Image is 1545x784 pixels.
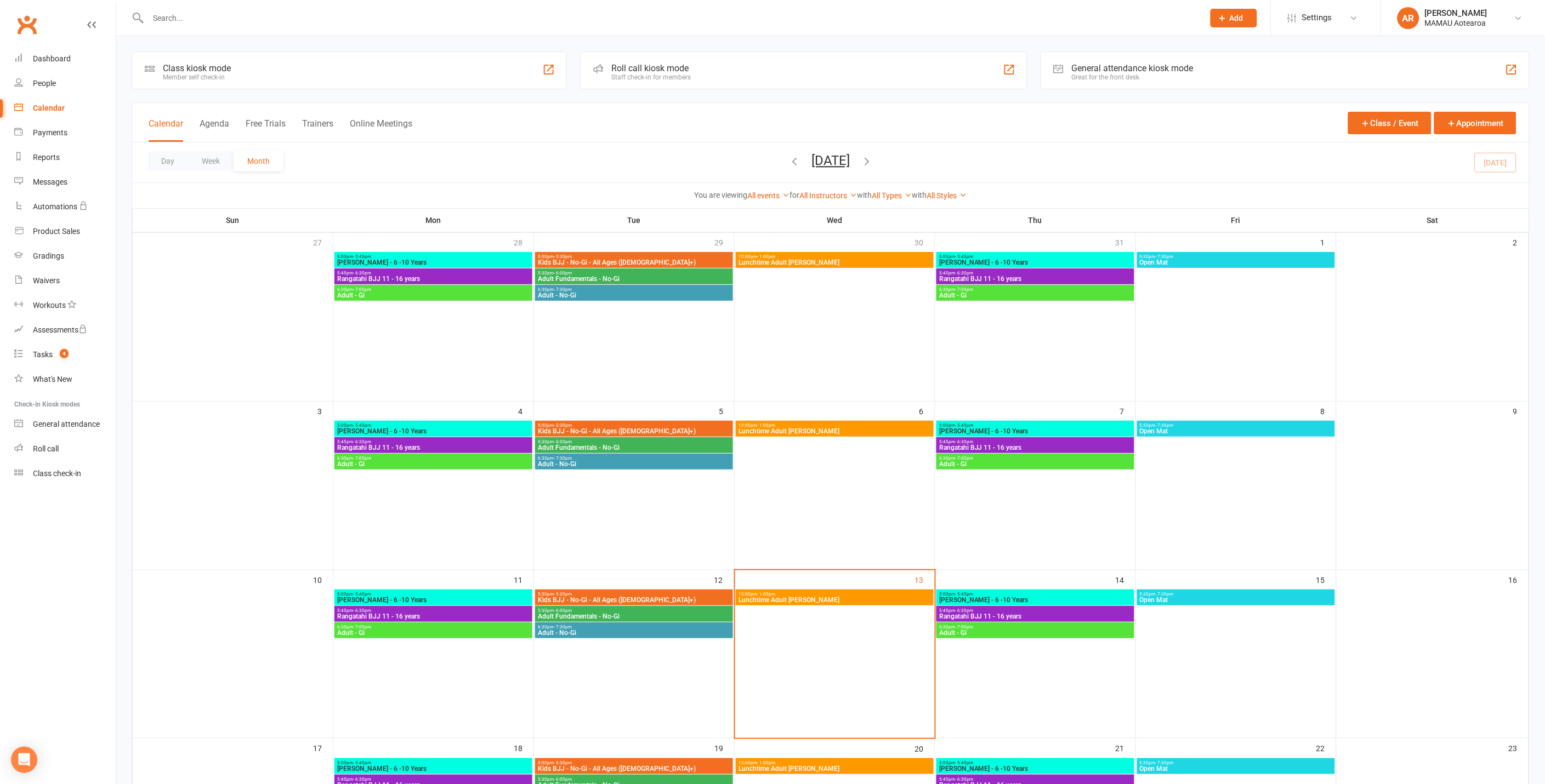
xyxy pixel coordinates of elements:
[133,209,333,232] th: Sun
[757,254,775,259] span: - 1:00pm
[939,439,1132,444] span: 5:45pm
[719,402,734,420] div: 5
[554,592,572,597] span: - 5:30pm
[955,439,973,444] span: - 6:30pm
[33,301,66,310] div: Workouts
[337,271,530,276] span: 5:45pm
[912,191,927,199] strong: with
[1211,9,1257,27] button: Add
[33,128,67,137] div: Payments
[1316,739,1336,757] div: 22
[939,444,1132,451] span: Rangatahi BJJ 11 - 16 years
[337,461,530,467] span: Adult - Gi
[1139,423,1333,428] span: 5:30pm
[14,145,116,170] a: Reports
[14,437,116,461] a: Roll call
[337,444,530,451] span: Rangatahi BJJ 11 - 16 years
[939,597,1132,603] span: [PERSON_NAME] - 6 -10 Years
[11,747,37,773] div: Open Intercom Messenger
[939,613,1132,620] span: Rangatahi BJJ 11 - 16 years
[915,233,935,251] div: 30
[147,151,188,171] button: Day
[200,118,229,142] button: Agenda
[955,625,973,630] span: - 7:00pm
[927,191,967,200] a: All Styles
[534,209,735,232] th: Tue
[939,271,1132,276] span: 5:45pm
[337,592,530,597] span: 5:00pm
[554,439,572,444] span: - 6:00pm
[1156,760,1174,765] span: - 7:30pm
[790,191,800,199] strong: for
[537,254,731,259] span: 5:00pm
[246,118,286,142] button: Free Trials
[33,375,72,384] div: What's New
[33,227,80,236] div: Product Sales
[1321,233,1336,251] div: 1
[1337,209,1529,232] th: Sat
[514,570,533,588] div: 11
[811,153,850,168] button: [DATE]
[955,423,973,428] span: - 5:45pm
[554,777,572,782] span: - 6:00pm
[353,625,371,630] span: - 7:00pm
[1156,423,1174,428] span: - 7:30pm
[738,428,931,434] span: Lunchtime Adult [PERSON_NAME]
[714,570,734,588] div: 12
[14,194,116,219] a: Automations
[738,597,931,603] span: Lunchtime Adult [PERSON_NAME]
[1302,5,1332,30] span: Settings
[514,739,533,757] div: 18
[955,456,973,461] span: - 7:00pm
[337,276,530,282] span: Rangatahi BJJ 11 - 16 years
[163,63,231,73] div: Class kiosk mode
[915,570,935,588] div: 13
[611,63,691,73] div: Roll call kiosk mode
[738,423,931,428] span: 12:00pm
[554,625,572,630] span: - 7:30pm
[939,428,1132,434] span: [PERSON_NAME] - 6 -10 Years
[1116,233,1135,251] div: 31
[537,592,731,597] span: 5:00pm
[1139,597,1333,603] span: Open Mat
[554,456,572,461] span: - 7:30pm
[554,760,572,765] span: - 5:30pm
[14,219,116,244] a: Product Sales
[33,251,64,260] div: Gradings
[337,777,530,782] span: 5:45pm
[1116,570,1135,588] div: 14
[955,760,973,765] span: - 5:45pm
[337,613,530,620] span: Rangatahi BJJ 11 - 16 years
[1156,254,1174,259] span: - 7:30pm
[915,739,935,757] div: 20
[14,342,116,367] a: Tasks 4
[14,244,116,268] a: Gradings
[33,276,60,285] div: Waivers
[738,592,931,597] span: 12:00pm
[939,423,1132,428] span: 5:00pm
[1321,402,1336,420] div: 8
[1425,8,1487,18] div: [PERSON_NAME]
[14,293,116,318] a: Workouts
[353,439,371,444] span: - 6:30pm
[537,461,731,467] span: Adult - No-Gi
[1434,112,1516,134] button: Appointment
[33,79,56,88] div: People
[33,350,53,359] div: Tasks
[695,191,748,199] strong: You are viewing
[1509,570,1529,588] div: 16
[1120,402,1135,420] div: 7
[537,630,731,636] span: Adult - No-Gi
[857,191,872,199] strong: with
[554,287,572,292] span: - 7:30pm
[1139,592,1333,597] span: 5:30pm
[337,608,530,613] span: 5:45pm
[33,54,71,63] div: Dashboard
[872,191,912,200] a: All Types
[302,118,333,142] button: Trainers
[955,287,973,292] span: - 7:00pm
[935,209,1136,232] th: Thu
[554,608,572,613] span: - 6:00pm
[1136,209,1337,232] th: Fri
[353,456,371,461] span: - 7:00pm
